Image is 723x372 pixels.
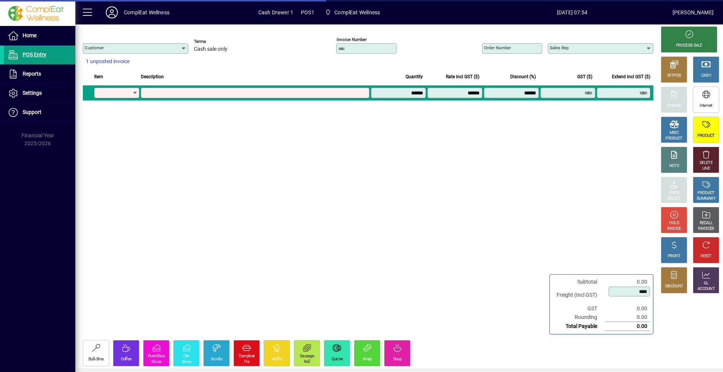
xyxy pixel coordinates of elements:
[124,6,169,18] div: ComplEat Wellness
[665,284,683,289] div: DISCOUNT
[667,226,681,232] div: INVOICE
[612,73,650,81] span: Extend incl GST ($)
[700,254,712,259] div: RESET
[697,196,715,202] div: SUMMARY
[605,304,650,313] td: 0.00
[4,65,75,84] a: Reports
[239,354,255,359] div: Compleat
[669,163,679,169] div: NOTE
[301,6,314,18] span: POS1
[334,6,380,18] span: ComplEat Wellness
[151,359,162,365] div: Slices
[553,322,605,331] td: Total Payable
[94,73,103,81] span: Item
[182,359,192,365] div: Slices
[23,52,46,58] span: POS Entry
[304,359,310,365] div: Roll
[194,46,227,52] span: Cash sale only
[322,6,383,19] span: ComplEat Wellness
[698,226,714,232] div: INVOICES
[669,220,679,226] div: HOLD
[446,73,479,81] span: Rate incl GST ($)
[141,73,164,81] span: Description
[553,278,605,286] td: Subtotal
[121,357,132,362] div: Coffee
[258,6,293,18] span: Cash Drawer 1
[605,313,650,322] td: 0.00
[4,84,75,103] a: Settings
[553,313,605,322] td: Rounding
[484,45,511,50] mat-label: Order number
[704,281,709,286] div: GL
[701,73,711,79] div: CASH
[88,357,104,362] div: Bulk Bins
[23,32,37,38] span: Home
[23,109,41,115] span: Support
[148,354,165,359] div: Pure Bliss
[4,26,75,45] a: Home
[668,196,681,202] div: SELECT
[363,357,371,362] div: Wrap
[211,357,222,362] div: Scrolls
[700,160,712,166] div: DELETE
[667,73,681,79] div: EFTPOS
[669,190,679,196] div: PRICE
[673,6,714,18] div: [PERSON_NAME]
[697,133,714,139] div: PRODUCT
[667,103,682,109] div: CHARGE
[393,357,401,362] div: Soup
[605,322,650,331] td: 0.00
[550,45,569,50] mat-label: Sales rep
[100,6,124,19] button: Profile
[472,6,673,18] span: [DATE] 07:54
[406,73,423,81] span: Quantity
[668,254,680,259] div: PROFIT
[697,286,715,292] div: ACCOUNT
[23,71,41,77] span: Reports
[23,90,42,96] span: Settings
[85,45,104,50] mat-label: Customer
[4,103,75,122] a: Support
[183,354,189,359] div: CW
[577,73,592,81] span: GST ($)
[553,304,605,313] td: GST
[86,58,130,65] span: 1 unposted invoice
[300,354,314,359] div: Sausage
[337,37,367,42] mat-label: Invoice number
[700,103,712,109] div: Internet
[697,190,714,196] div: PRODUCT
[272,357,282,362] div: Muffin
[83,55,133,68] button: 1 unposted invoice
[700,220,713,226] div: RECALL
[331,357,343,362] div: Quiche
[702,166,710,172] div: LINE
[194,39,239,44] span: Terms
[676,43,702,49] div: PROCESS SALE
[553,286,605,304] td: Freight (Incl GST)
[605,278,650,286] td: 0.00
[244,359,249,365] div: Pie
[510,73,536,81] span: Discount (%)
[670,130,679,136] div: MISC
[665,136,682,141] div: PRODUCT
